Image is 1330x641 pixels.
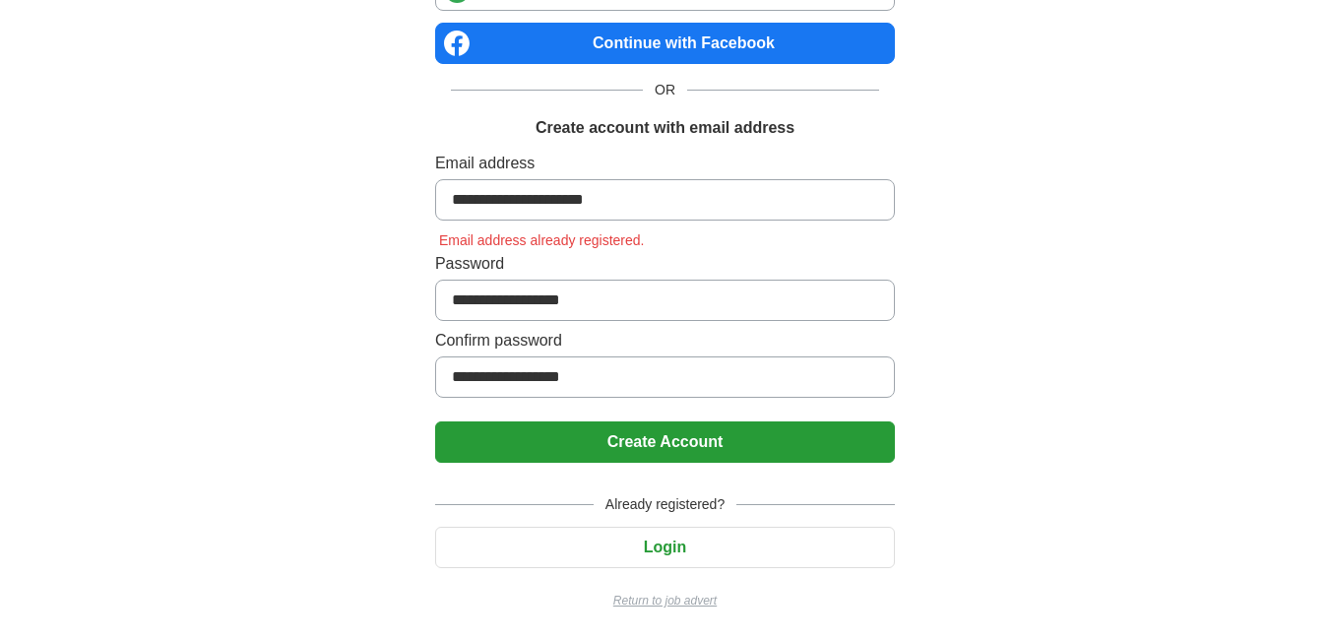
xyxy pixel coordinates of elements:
[435,421,895,463] button: Create Account
[643,80,687,100] span: OR
[536,116,794,140] h1: Create account with email address
[435,592,895,609] a: Return to job advert
[435,23,895,64] a: Continue with Facebook
[435,329,895,353] label: Confirm password
[435,152,895,175] label: Email address
[435,252,895,276] label: Password
[435,232,649,248] span: Email address already registered.
[435,539,895,555] a: Login
[594,494,736,515] span: Already registered?
[435,527,895,568] button: Login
